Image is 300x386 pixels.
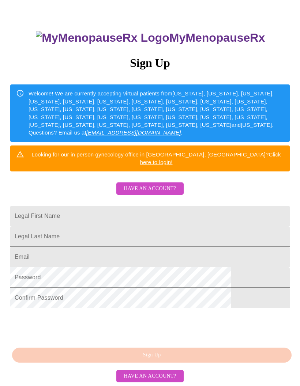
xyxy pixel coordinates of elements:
[29,148,284,169] div: Looking for our in person gynecology office in [GEOGRAPHIC_DATA], [GEOGRAPHIC_DATA]?
[124,372,176,381] span: Have an account?
[115,190,185,197] a: Have an account?
[29,87,284,140] div: Welcome! We are currently accepting virtual patients from [US_STATE], [US_STATE], [US_STATE], [US...
[116,370,183,383] button: Have an account?
[116,182,183,195] button: Have an account?
[124,184,176,193] span: Have an account?
[10,312,121,340] iframe: reCAPTCHA
[36,31,169,45] img: MyMenopauseRx Logo
[11,31,290,45] h3: MyMenopauseRx
[10,56,290,70] h3: Sign Up
[140,151,281,165] a: Click here to login!
[115,372,185,379] a: Have an account?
